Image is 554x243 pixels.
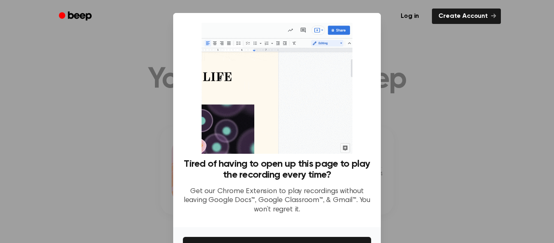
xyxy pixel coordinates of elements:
[202,23,352,154] img: Beep extension in action
[53,9,99,24] a: Beep
[183,187,371,215] p: Get our Chrome Extension to play recordings without leaving Google Docs™, Google Classroom™, & Gm...
[183,159,371,181] h3: Tired of having to open up this page to play the recording every time?
[393,7,427,26] a: Log in
[432,9,501,24] a: Create Account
